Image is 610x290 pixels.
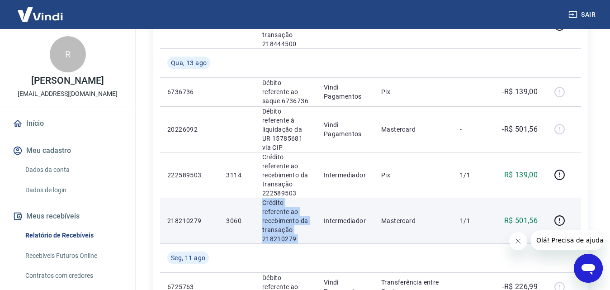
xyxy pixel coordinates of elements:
p: Pix [381,171,445,180]
p: 3114 [226,171,247,180]
button: Sair [567,6,599,23]
p: 218210279 [167,216,212,225]
p: Mastercard [381,216,445,225]
iframe: Botão para abrir a janela de mensagens [574,254,603,283]
p: 20226092 [167,125,212,134]
p: -R$ 139,00 [502,86,538,97]
a: Dados da conta [22,161,124,179]
p: - [460,87,487,96]
img: Vindi [11,0,70,28]
p: [EMAIL_ADDRESS][DOMAIN_NAME] [18,89,118,99]
p: Crédito referente ao recebimento da transação 218210279 [262,198,309,243]
p: Débito referente à liquidação da UR 15785681 via CIP [262,107,309,152]
p: -R$ 501,56 [502,124,538,135]
p: Vindi Pagamentos [324,120,367,138]
p: Crédito referente ao recebimento da transação 222589503 [262,152,309,198]
span: Qua, 13 ago [171,58,207,67]
div: R [50,36,86,72]
a: Relatório de Recebíveis [22,226,124,245]
iframe: Mensagem da empresa [531,230,603,250]
p: Débito referente ao saque 6736736 [262,78,309,105]
iframe: Fechar mensagem [509,232,527,250]
p: 1/1 [460,216,487,225]
a: Contratos com credores [22,266,124,285]
p: 1/1 [460,171,487,180]
p: 6736736 [167,87,212,96]
span: Seg, 11 ago [171,253,205,262]
span: Olá! Precisa de ajuda? [5,6,76,14]
p: R$ 501,56 [504,215,538,226]
p: R$ 139,00 [504,170,538,181]
p: Intermediador [324,171,367,180]
a: Recebíveis Futuros Online [22,247,124,265]
a: Dados de login [22,181,124,200]
p: 222589503 [167,171,212,180]
p: Mastercard [381,125,445,134]
a: Início [11,114,124,133]
p: [PERSON_NAME] [31,76,104,86]
button: Meu cadastro [11,141,124,161]
p: - [460,125,487,134]
p: Vindi Pagamentos [324,83,367,101]
button: Meus recebíveis [11,206,124,226]
p: Pix [381,87,445,96]
p: 3060 [226,216,247,225]
p: Intermediador [324,216,367,225]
